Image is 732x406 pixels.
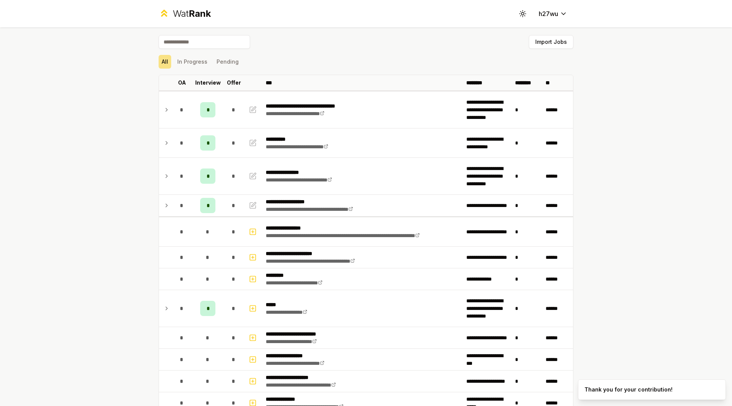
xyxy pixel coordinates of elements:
[584,386,673,393] div: Thank you for your contribution!
[529,35,573,49] button: Import Jobs
[159,8,211,20] a: WatRank
[533,7,573,21] button: h27wu
[189,8,211,19] span: Rank
[539,9,558,18] span: h27wu
[159,55,171,69] button: All
[174,55,210,69] button: In Progress
[227,79,241,87] p: Offer
[195,79,221,87] p: Interview
[173,8,211,20] div: Wat
[213,55,242,69] button: Pending
[178,79,186,87] p: OA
